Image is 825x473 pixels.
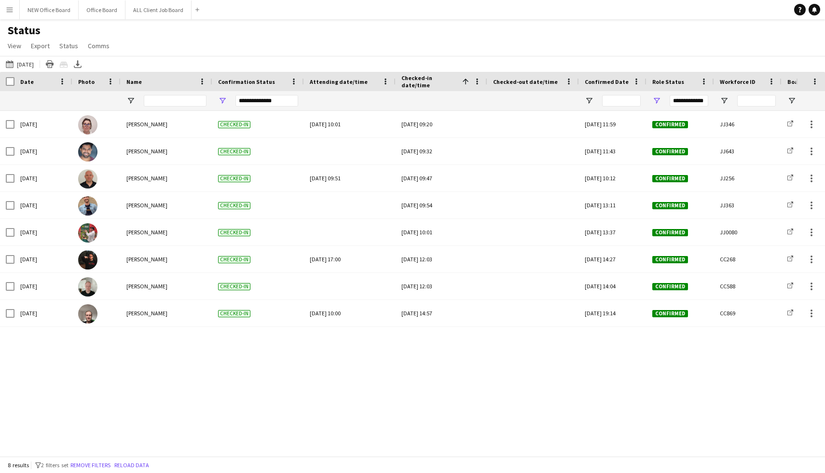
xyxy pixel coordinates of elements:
span: [PERSON_NAME] [126,202,167,209]
span: [PERSON_NAME] [126,121,167,128]
span: [PERSON_NAME] [126,175,167,182]
img: Angela Flannery [78,115,97,135]
div: CC869 [714,300,782,326]
img: Jack Reeve [78,250,97,270]
span: Checked-in [218,283,250,290]
span: [PERSON_NAME] [126,310,167,317]
span: Checked-out date/time [493,78,558,85]
div: [DATE] [14,219,72,245]
img: Ashley Maggs [78,277,97,297]
span: [PERSON_NAME] [126,229,167,236]
span: Photo [78,78,95,85]
span: Checked-in [218,202,250,209]
input: Confirmed Date Filter Input [602,95,641,107]
span: Confirmed [652,175,688,182]
span: Confirmed [652,148,688,155]
div: CC268 [714,246,782,272]
span: Checked-in [218,175,250,182]
span: Confirmed [652,229,688,236]
div: CC588 [714,273,782,299]
div: [DATE] 09:47 [401,165,481,191]
div: [DATE] 10:01 [401,219,481,245]
div: [DATE] 12:03 [401,273,481,299]
div: [DATE] [14,192,72,218]
input: Name Filter Input [144,95,206,107]
button: Open Filter Menu [652,96,661,105]
div: [DATE] 09:54 [401,192,481,218]
a: Status [55,40,82,52]
span: Checked-in [218,256,250,263]
div: [DATE] 13:11 [579,192,646,218]
div: [DATE] 09:20 [401,111,481,137]
span: Role Status [652,78,684,85]
app-action-btn: Export XLSX [72,58,83,70]
div: [DATE] 19:14 [579,300,646,326]
span: Confirmed [652,202,688,209]
span: Attending date/time [310,78,368,85]
span: Confirmation Status [218,78,275,85]
a: Export [27,40,54,52]
button: Remove filters [69,460,112,471]
input: Workforce ID Filter Input [737,95,776,107]
span: Workforce ID [720,78,756,85]
span: Status [59,41,78,50]
div: [DATE] [14,165,72,191]
img: Ulugbek Abdurahmanov [78,196,97,216]
div: [DATE] 10:01 [310,111,390,137]
div: [DATE] 09:51 [310,165,390,191]
div: [DATE] [14,273,72,299]
button: NEW Office Board [20,0,79,19]
div: [DATE] 11:43 [579,138,646,164]
div: JJ643 [714,138,782,164]
button: Open Filter Menu [720,96,729,105]
div: [DATE] 12:03 [401,246,481,272]
button: [DATE] [4,58,36,70]
a: Comms [84,40,113,52]
div: [DATE] 17:00 [310,246,390,272]
div: [DATE] [14,246,72,272]
span: Checked-in [218,121,250,128]
span: Export [31,41,50,50]
div: [DATE] 09:32 [401,138,481,164]
img: Eddie Lawrie [78,223,97,243]
span: Board [787,78,804,85]
img: Rory Lapham [78,169,97,189]
button: Open Filter Menu [126,96,135,105]
span: [PERSON_NAME] [126,256,167,263]
span: Name [126,78,142,85]
span: Confirmed Date [585,78,629,85]
span: Date [20,78,34,85]
span: 2 filters set [41,461,69,469]
button: Open Filter Menu [787,96,796,105]
div: JJ363 [714,192,782,218]
div: [DATE] [14,111,72,137]
div: JJ0080 [714,219,782,245]
div: [DATE] 14:04 [579,273,646,299]
span: Checked-in date/time [401,74,458,89]
span: [PERSON_NAME] [126,283,167,290]
button: ALL Client Job Board [125,0,192,19]
span: Comms [88,41,110,50]
app-action-btn: Print [44,58,55,70]
div: JJ346 [714,111,782,137]
div: [DATE] 10:00 [310,300,390,326]
span: Confirmed [652,310,688,317]
span: Confirmed [652,256,688,263]
button: Office Board [79,0,125,19]
span: Confirmed [652,121,688,128]
span: [PERSON_NAME] [126,148,167,155]
img: Tausif Patel [78,142,97,162]
span: Checked-in [218,310,250,317]
div: [DATE] 14:57 [401,300,481,326]
button: Reload data [112,460,151,471]
div: [DATE] [14,138,72,164]
div: [DATE] 10:12 [579,165,646,191]
button: Open Filter Menu [585,96,593,105]
span: Checked-in [218,148,250,155]
div: [DATE] 14:27 [579,246,646,272]
button: Open Filter Menu [218,96,227,105]
div: JJ256 [714,165,782,191]
a: View [4,40,25,52]
div: [DATE] 11:59 [579,111,646,137]
span: Confirmed [652,283,688,290]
